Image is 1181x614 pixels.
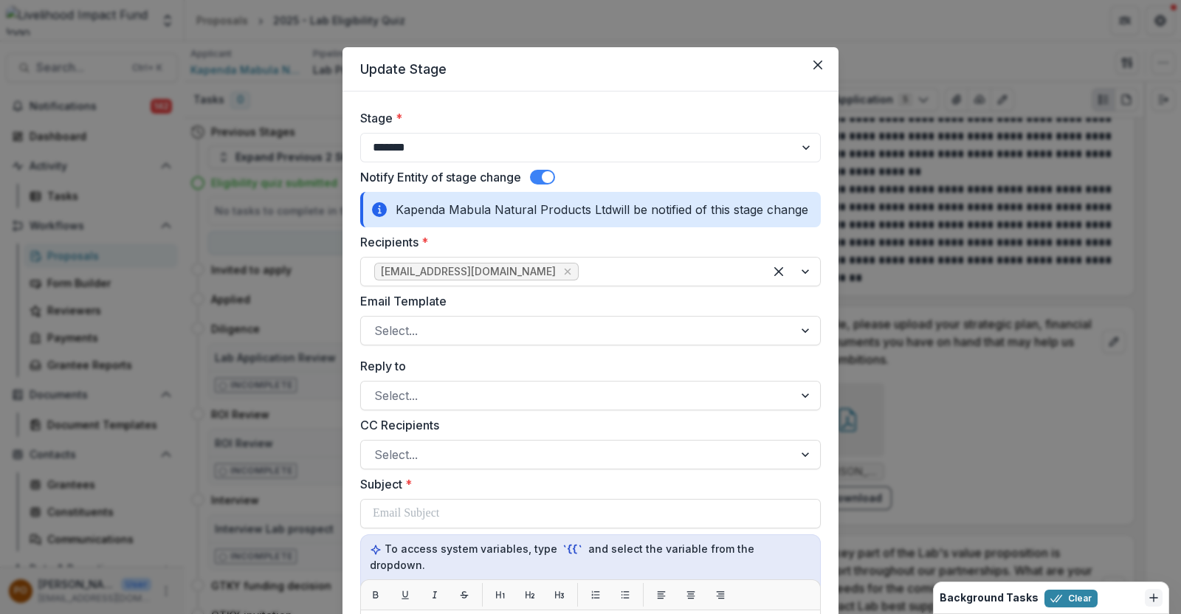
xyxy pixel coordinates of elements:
div: Remove miit@luanohoney.com [560,264,575,279]
span: [EMAIL_ADDRESS][DOMAIN_NAME] [381,266,556,278]
button: List [584,583,607,607]
button: Clear [1044,590,1098,607]
label: Email Template [360,292,812,310]
button: List [613,583,637,607]
button: Italic [423,583,447,607]
label: Notify Entity of stage change [360,168,521,186]
div: Clear selected options [767,260,791,283]
label: Stage [360,109,812,127]
div: Kapenda Mabula Natural Products Ltd will be notified of this stage change [360,192,821,227]
button: Align center [679,583,703,607]
button: H2 [518,583,542,607]
p: To access system variables, type and select the variable from the dropdown. [370,541,811,573]
button: Align left [650,583,673,607]
h2: Background Tasks [940,592,1039,604]
label: Subject [360,475,812,493]
button: Align right [709,583,732,607]
button: Strikethrough [452,583,476,607]
label: Reply to [360,357,812,375]
button: Dismiss [1145,589,1163,607]
button: Bold [364,583,388,607]
button: H1 [489,583,512,607]
header: Update Stage [342,47,839,92]
button: Close [806,53,830,77]
label: Recipients [360,233,812,251]
code: `{{` [560,542,585,557]
button: Underline [393,583,417,607]
button: H3 [548,583,571,607]
label: CC Recipients [360,416,812,434]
